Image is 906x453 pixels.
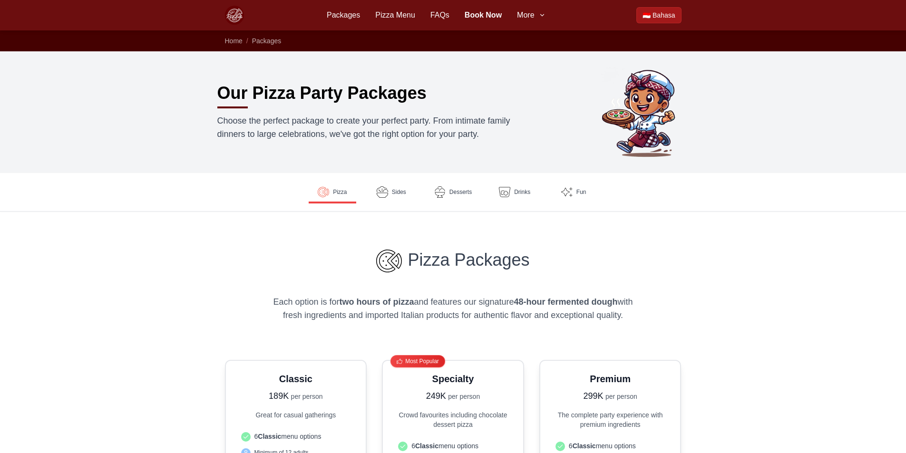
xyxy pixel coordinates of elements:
[465,10,502,21] a: Book Now
[252,37,281,45] a: Packages
[375,10,415,21] a: Pizza Menu
[237,410,355,420] p: Great for casual gatherings
[514,188,530,196] span: Drinks
[561,186,573,198] img: Fun
[552,410,669,429] p: The complete party experience with premium ingredients
[576,188,586,196] span: Fun
[434,186,446,198] img: Desserts
[499,186,510,198] img: Drinks
[491,181,538,203] a: Drinks
[605,393,637,400] span: per person
[339,297,414,307] strong: two hours of pizza
[411,441,478,451] span: 6 menu options
[291,393,323,400] span: per person
[430,10,449,21] a: FAQs
[225,6,244,25] img: Bali Pizza Party Logo
[569,441,636,451] span: 6 menu options
[394,372,512,386] h3: Specialty
[237,372,355,386] h3: Classic
[217,84,427,103] h1: Our Pizza Party Packages
[394,410,512,429] p: Crowd favourites including chocolate dessert pizza
[550,181,597,203] a: Fun
[449,188,472,196] span: Desserts
[327,10,360,21] a: Packages
[583,391,603,401] span: 299K
[225,37,243,45] a: Home
[254,432,321,441] span: 6 menu options
[368,181,415,203] a: Sides
[217,114,537,141] p: Choose the perfect package to create your perfect party. From intimate family dinners to large ce...
[318,186,329,198] img: Pizza
[400,443,406,449] img: Check
[415,442,438,450] strong: Classic
[448,393,480,400] span: per person
[598,67,689,158] img: Bali Pizza Party Packages
[653,10,675,20] span: Bahasa
[392,188,406,196] span: Sides
[573,442,596,450] strong: Classic
[405,357,439,365] span: Most Popular
[557,443,563,449] img: Check
[397,358,402,364] img: Thumbs up
[377,186,388,198] img: Sides
[243,434,249,440] img: Check
[269,391,289,401] span: 189K
[309,181,356,203] a: Pizza
[271,295,636,322] p: Each option is for and features our signature with fresh ingredients and imported Italian product...
[258,433,281,440] strong: Classic
[271,250,636,272] h3: Pizza Packages
[246,36,248,46] li: /
[514,297,618,307] strong: 48-hour fermented dough
[552,372,669,386] h3: Premium
[517,10,534,21] span: More
[376,250,402,272] img: Pizza
[333,188,347,196] span: Pizza
[426,391,446,401] span: 249K
[517,10,546,21] button: More
[636,7,681,23] a: Beralih ke Bahasa Indonesia
[427,181,479,203] a: Desserts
